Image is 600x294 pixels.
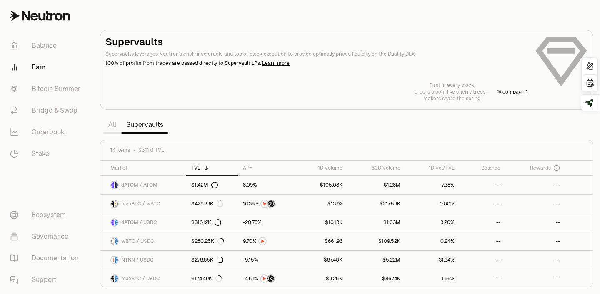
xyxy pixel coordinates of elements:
div: 1D Vol/TVL [410,165,455,171]
a: NTRNStructured Points [238,269,295,288]
a: First in every block,orders bloom like cherry trees—makers share the spring. [415,82,490,102]
a: $661.96 [295,232,347,250]
img: USDC Logo [115,275,118,282]
img: maxBTC Logo [111,200,114,207]
button: NTRNStructured Points [243,274,290,283]
span: maxBTC / USDC [121,275,160,282]
a: Balance [3,35,90,57]
img: wBTC Logo [115,200,118,207]
div: 1D Volume [300,165,342,171]
a: -- [460,213,506,232]
a: $1.42M [186,176,238,194]
div: APY [243,165,290,171]
a: $429.29K [186,195,238,213]
a: @jcompagni1 [497,89,528,95]
a: 1.86% [405,269,460,288]
img: maxBTC Logo [111,275,114,282]
a: $109.52K [347,232,405,250]
a: Stake [3,143,90,165]
a: wBTC LogoUSDC LogowBTC / USDC [100,232,186,250]
a: Ecosystem [3,204,90,226]
img: dATOM Logo [111,182,114,188]
div: $316.12K [191,219,221,226]
a: -- [460,195,506,213]
p: First in every block, [415,82,490,89]
a: NTRN [238,232,295,250]
a: $87.40K [295,251,347,269]
img: NTRN [261,275,267,282]
a: Orderbook [3,121,90,143]
img: wBTC Logo [111,238,114,245]
span: maxBTC / wBTC [121,200,160,207]
a: Bitcoin Summer [3,78,90,100]
img: USDC Logo [115,219,118,226]
span: dATOM / USDC [121,219,157,226]
div: $429.29K [191,200,223,207]
a: $316.12K [186,213,238,232]
div: $1.42M [191,182,218,188]
span: 14 items [110,147,130,153]
a: $217.59K [347,195,405,213]
a: -- [460,176,506,194]
p: 100% of profits from trades are passed directly to Supervault LPs. [105,59,528,67]
img: Structured Points [267,275,274,282]
a: -- [460,269,506,288]
a: -- [505,251,565,269]
span: $3.11M TVL [138,147,164,153]
a: 3.20% [405,213,460,232]
a: Learn more [262,60,290,67]
a: Documentation [3,247,90,269]
a: $278.85K [186,251,238,269]
h2: Supervaults [105,35,528,49]
button: NTRN [243,237,290,245]
a: Earn [3,57,90,78]
a: Supervaults [121,116,168,133]
a: 0.24% [405,232,460,250]
a: 7.38% [405,176,460,194]
a: Bridge & Swap [3,100,90,121]
a: $1.28M [347,176,405,194]
p: @ jcompagni1 [497,89,528,95]
a: $280.25K [186,232,238,250]
a: -- [505,195,565,213]
p: orders bloom like cherry trees— [415,89,490,95]
p: Supervaults leverages Neutron's enshrined oracle and top of block execution to provide optimally ... [105,50,528,58]
div: 30D Volume [352,165,400,171]
a: Governance [3,226,90,247]
button: NTRNStructured Points [243,200,290,208]
a: $13.92 [295,195,347,213]
a: dATOM LogoUSDC LogodATOM / USDC [100,213,186,232]
img: NTRN [261,200,268,207]
a: maxBTC LogowBTC LogomaxBTC / wBTC [100,195,186,213]
a: maxBTC LogoUSDC LogomaxBTC / USDC [100,269,186,288]
img: NTRN [259,238,266,245]
a: NTRN LogoUSDC LogoNTRN / USDC [100,251,186,269]
a: $105.08K [295,176,347,194]
img: dATOM Logo [111,219,114,226]
p: makers share the spring. [415,95,490,102]
span: wBTC / USDC [121,238,154,245]
img: Structured Points [268,200,275,207]
a: -- [460,232,506,250]
a: $10.13K [295,213,347,232]
a: -- [505,232,565,250]
span: Rewards [530,165,551,171]
a: Support [3,269,90,291]
div: Balance [465,165,501,171]
a: -- [505,213,565,232]
div: Market [110,165,181,171]
a: -- [505,269,565,288]
div: $174.49K [191,275,222,282]
a: 0.00% [405,195,460,213]
a: NTRNStructured Points [238,195,295,213]
a: dATOM LogoATOM LogodATOM / ATOM [100,176,186,194]
a: 31.34% [405,251,460,269]
a: -- [460,251,506,269]
div: $278.85K [191,257,223,263]
a: $5.22M [347,251,405,269]
a: $1.03M [347,213,405,232]
a: All [103,116,121,133]
span: NTRN / USDC [121,257,154,263]
img: NTRN Logo [111,257,114,263]
a: $3.25K [295,269,347,288]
